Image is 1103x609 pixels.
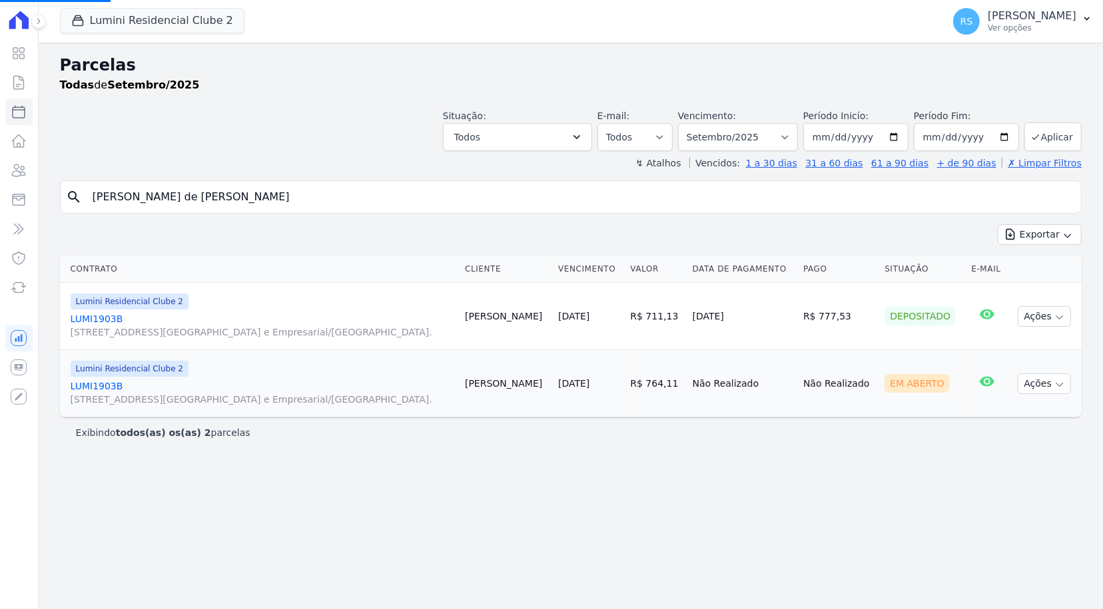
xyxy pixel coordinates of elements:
button: Exportar [998,224,1082,245]
a: + de 90 dias [937,158,996,168]
span: Lumini Residencial Clube 2 [71,361,188,377]
th: Pago [798,256,879,283]
td: [DATE] [687,283,798,350]
button: Ações [1018,373,1071,394]
td: Não Realizado [798,350,879,417]
a: 1 a 30 dias [746,158,797,168]
td: R$ 711,13 [625,283,687,350]
a: 61 a 90 dias [871,158,928,168]
label: ↯ Atalhos [635,158,681,168]
a: 31 a 60 dias [805,158,863,168]
label: Situação: [443,110,486,121]
td: R$ 764,11 [625,350,687,417]
td: Não Realizado [687,350,798,417]
td: [PERSON_NAME] [460,283,553,350]
span: [STREET_ADDRESS][GEOGRAPHIC_DATA] e Empresarial/[GEOGRAPHIC_DATA]. [71,325,454,339]
div: Em Aberto [885,374,950,393]
td: R$ 777,53 [798,283,879,350]
b: todos(as) os(as) 2 [116,427,211,438]
button: Lumini Residencial Clube 2 [60,8,244,33]
button: Todos [443,123,592,151]
th: Cliente [460,256,553,283]
a: [DATE] [558,378,589,389]
label: Período Fim: [914,109,1019,123]
div: Depositado [885,307,956,325]
span: RS [960,17,973,26]
i: search [66,189,82,205]
th: Contrato [60,256,460,283]
label: Vencidos: [689,158,740,168]
label: Vencimento: [678,110,736,121]
label: E-mail: [597,110,630,121]
a: [DATE] [558,311,589,321]
button: Ações [1018,306,1071,327]
label: Período Inicío: [803,110,869,121]
th: Valor [625,256,687,283]
td: [PERSON_NAME] [460,350,553,417]
span: Todos [454,129,480,145]
button: RS [PERSON_NAME] Ver opções [942,3,1103,40]
a: ✗ Limpar Filtros [1002,158,1082,168]
strong: Todas [60,79,95,91]
h2: Parcelas [60,53,1082,77]
span: Lumini Residencial Clube 2 [71,294,188,309]
input: Buscar por nome do lote ou do cliente [85,184,1076,210]
th: Data de Pagamento [687,256,798,283]
th: Vencimento [553,256,625,283]
a: LUMI1903B[STREET_ADDRESS][GEOGRAPHIC_DATA] e Empresarial/[GEOGRAPHIC_DATA]. [71,312,454,339]
span: [STREET_ADDRESS][GEOGRAPHIC_DATA] e Empresarial/[GEOGRAPHIC_DATA]. [71,393,454,406]
th: Situação [879,256,966,283]
strong: Setembro/2025 [107,79,199,91]
p: Ver opções [988,23,1076,33]
p: Exibindo parcelas [76,426,250,439]
a: LUMI1903B[STREET_ADDRESS][GEOGRAPHIC_DATA] e Empresarial/[GEOGRAPHIC_DATA]. [71,379,454,406]
button: Aplicar [1024,122,1082,151]
p: de [60,77,200,93]
p: [PERSON_NAME] [988,9,1076,23]
th: E-mail [966,256,1009,283]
